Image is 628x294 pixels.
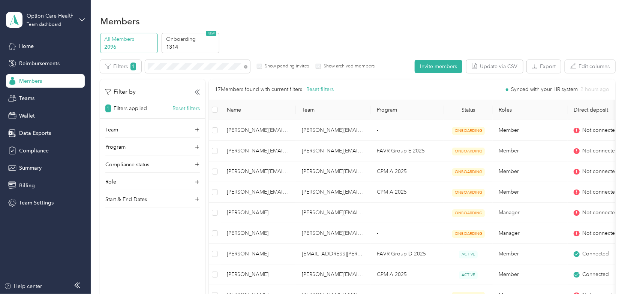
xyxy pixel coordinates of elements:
p: Start & End Dates [105,196,147,203]
iframe: Everlance-gr Chat Button Frame [586,252,628,294]
button: Reset filters [306,85,334,94]
td: Manager [493,223,568,244]
span: ONBOARDING [452,168,485,176]
span: Connected [582,250,609,258]
td: CPM A 2025 [371,161,444,182]
td: melissa.westman@optioncare.com [296,182,371,203]
th: Roles [493,100,568,120]
td: Member [493,264,568,285]
span: Summary [19,164,42,172]
td: Manager [493,203,568,223]
span: Connected [582,270,609,279]
td: CPM A 2025 [371,264,444,285]
button: Invite members [415,60,462,73]
span: ONBOARDING [452,148,485,155]
span: Synced with your HR system [511,87,578,92]
td: Member [493,120,568,141]
span: Not connected [582,209,618,217]
td: ericka.woods@optioncare.com [221,141,296,161]
p: 1314 [166,43,217,51]
span: Team Settings [19,199,54,207]
td: erica.labella@optioncare.com [296,120,371,141]
label: Show pending invites [262,63,309,70]
td: anderson.potts@optioncare.com [296,141,371,161]
span: Teams [19,94,34,102]
span: ONBOARDING [452,230,485,238]
span: Reimbursements [19,60,60,67]
span: Not connected [582,167,618,176]
span: [PERSON_NAME] [227,209,290,217]
td: Erica Burdick [221,244,296,264]
div: Option Care Health [27,12,73,20]
span: ACTIVE [459,251,478,258]
span: [PERSON_NAME] [227,229,290,237]
span: Not connected [582,229,618,237]
td: ONBOARDING [444,120,493,141]
span: Not connected [582,147,618,155]
button: Help center [4,282,42,290]
td: - [371,120,444,141]
td: - [371,203,444,223]
td: FAVR Group E 2025 [371,141,444,161]
th: Status [444,100,493,120]
button: Update via CSV [466,60,523,73]
span: 1 [105,104,111,112]
p: Filters applied [114,104,147,112]
span: Billing [19,182,35,190]
td: CPM A 2025 [371,182,444,203]
span: 2 hours ago [580,87,609,92]
td: Eric McClenny [221,203,296,223]
td: Frederick Tempesta [221,223,296,244]
span: [PERSON_NAME] [227,250,290,258]
p: Program [105,143,126,151]
td: christine.gibbons@optioncare.com [296,264,371,285]
td: Member [493,244,568,264]
p: 2096 [104,43,155,51]
p: Team [105,126,118,134]
span: [PERSON_NAME][EMAIL_ADDRESS][PERSON_NAME][DOMAIN_NAME] [227,188,290,196]
p: Filter by [105,87,136,97]
p: Compliance status [105,161,149,169]
span: Data Exports [19,129,51,137]
span: Members [19,77,42,85]
td: Erica Eubanks [221,264,296,285]
span: [PERSON_NAME][EMAIL_ADDRESS][PERSON_NAME][DOMAIN_NAME] [227,147,290,155]
button: Edit columns [565,60,615,73]
th: Program [371,100,444,120]
th: Team [296,100,371,120]
td: sherrie.boberick@optioncare.com [221,161,296,182]
h1: Members [100,17,140,25]
span: [PERSON_NAME] [227,270,290,279]
span: NEW [206,31,216,36]
span: Wallet [19,112,35,120]
p: All Members [104,35,155,43]
button: Reset filters [172,104,200,112]
td: ava.johnston@optioncare.com [296,244,371,264]
td: ONBOARDING [444,182,493,203]
td: FAVR Group D 2025 [371,244,444,264]
span: ONBOARDING [452,209,485,217]
span: [PERSON_NAME][EMAIL_ADDRESS][PERSON_NAME][DOMAIN_NAME] [227,126,290,134]
button: Export [527,60,561,73]
td: ONBOARDING [444,223,493,244]
p: Onboarding [166,35,217,43]
span: ONBOARDING [452,189,485,197]
p: 17 Members found with current filters [215,85,302,94]
span: Name [227,107,290,113]
td: Member [493,141,568,161]
button: Filters1 [100,60,141,73]
td: eric.mcclenny@optioncare.com [296,203,371,223]
span: [PERSON_NAME][EMAIL_ADDRESS][PERSON_NAME][DOMAIN_NAME] [227,167,290,176]
th: Name [221,100,296,120]
span: Compliance [19,147,49,155]
td: Member [493,182,568,203]
span: Home [19,42,34,50]
td: ONBOARDING [444,161,493,182]
p: Role [105,178,116,186]
td: Member [493,161,568,182]
span: ONBOARDING [452,127,485,135]
div: Team dashboard [27,22,61,27]
td: ONBOARDING [444,141,493,161]
td: zachary.erickson@optioncare.com [221,182,296,203]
